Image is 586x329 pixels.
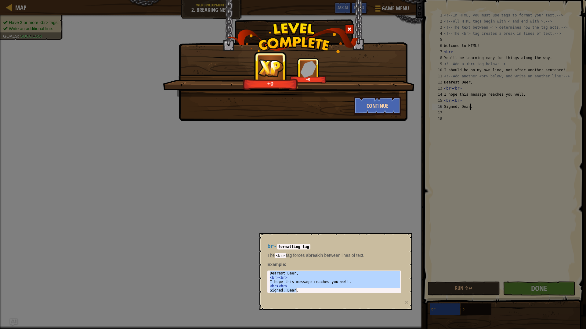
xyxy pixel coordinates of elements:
[267,262,286,267] strong: :
[405,299,408,305] button: ×
[267,252,401,258] p: The tag forces a in between lines of text.
[267,262,285,267] span: Example
[308,253,320,258] strong: break
[291,77,325,82] div: +0
[244,80,296,87] div: +0
[300,61,316,77] img: reward_icon_gems.png
[228,23,359,53] img: level_complete.png
[192,84,385,90] div: Breaker 19
[267,243,274,249] span: br
[256,58,285,78] img: reward_icon_xp.png
[277,244,310,249] code: formatting tag
[275,253,286,258] code: <br>
[267,243,401,249] h4: -
[354,97,401,115] button: Continue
